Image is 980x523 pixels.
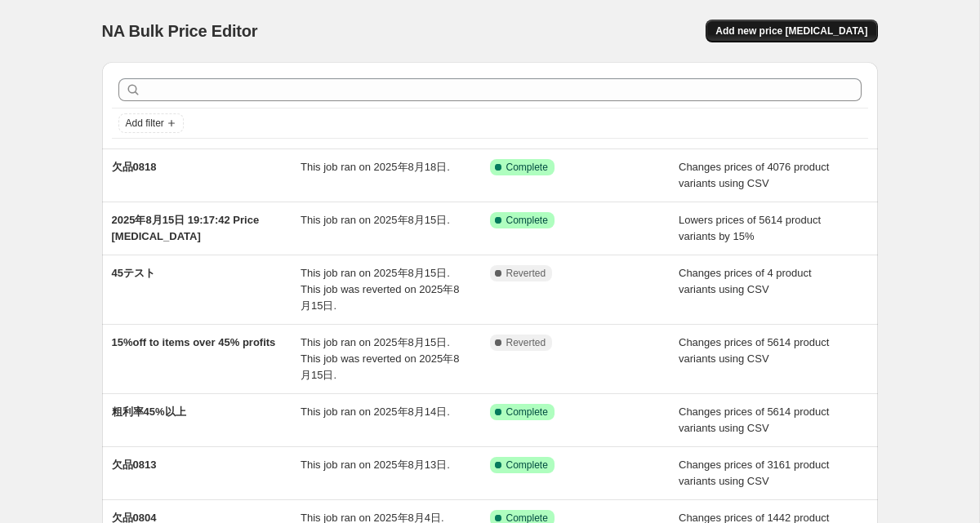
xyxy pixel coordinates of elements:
[102,22,258,40] span: NA Bulk Price Editor
[118,113,184,133] button: Add filter
[112,161,157,173] span: 欠品0818
[301,161,450,173] span: This job ran on 2025年8月18日.
[112,336,276,348] span: 15%off to items over 45% profits
[506,267,546,280] span: Reverted
[506,214,548,227] span: Complete
[706,20,877,42] button: Add new price [MEDICAL_DATA]
[506,406,548,419] span: Complete
[112,214,260,242] span: 2025年8月15日 19:17:42 Price [MEDICAL_DATA]
[301,406,450,418] span: This job ran on 2025年8月14日.
[679,336,829,365] span: Changes prices of 5614 product variants using CSV
[112,459,157,471] span: 欠品0813
[679,459,829,487] span: Changes prices of 3161 product variants using CSV
[679,267,812,295] span: Changes prices of 4 product variants using CSV
[506,336,546,349] span: Reverted
[679,161,829,189] span: Changes prices of 4076 product variants using CSV
[506,459,548,472] span: Complete
[112,267,155,279] span: 45テスト
[301,459,450,471] span: This job ran on 2025年8月13日.
[679,214,821,242] span: Lowers prices of 5614 product variants by 15%
[506,161,548,174] span: Complete
[301,336,459,381] span: This job ran on 2025年8月15日. This job was reverted on 2025年8月15日.
[679,406,829,434] span: Changes prices of 5614 product variants using CSV
[126,117,164,130] span: Add filter
[715,24,867,38] span: Add new price [MEDICAL_DATA]
[301,214,450,226] span: This job ran on 2025年8月15日.
[301,267,459,312] span: This job ran on 2025年8月15日. This job was reverted on 2025年8月15日.
[112,406,186,418] span: 粗利率45%以上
